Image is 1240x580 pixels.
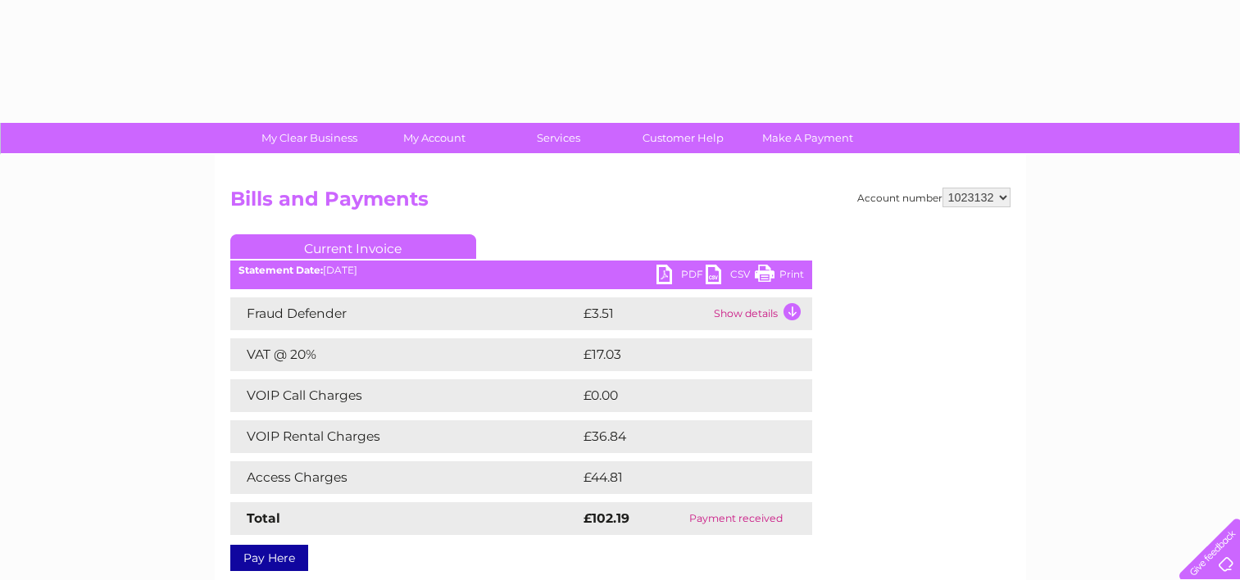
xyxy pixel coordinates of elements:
a: My Clear Business [242,123,377,153]
a: Pay Here [230,545,308,571]
td: £36.84 [579,420,780,453]
td: £0.00 [579,379,774,412]
a: Services [491,123,626,153]
td: VOIP Call Charges [230,379,579,412]
a: Print [755,265,804,288]
td: Show details [710,297,812,330]
a: CSV [706,265,755,288]
div: Account number [857,188,1011,207]
td: £17.03 [579,338,777,371]
td: Payment received [660,502,811,535]
b: Statement Date: [238,264,323,276]
strong: Total [247,510,280,526]
td: VAT @ 20% [230,338,579,371]
h2: Bills and Payments [230,188,1011,219]
div: [DATE] [230,265,812,276]
a: Make A Payment [740,123,875,153]
a: PDF [656,265,706,288]
td: Fraud Defender [230,297,579,330]
td: VOIP Rental Charges [230,420,579,453]
td: £44.81 [579,461,778,494]
td: Access Charges [230,461,579,494]
strong: £102.19 [584,510,629,526]
a: My Account [366,123,502,153]
a: Current Invoice [230,234,476,259]
a: Customer Help [615,123,751,153]
td: £3.51 [579,297,710,330]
